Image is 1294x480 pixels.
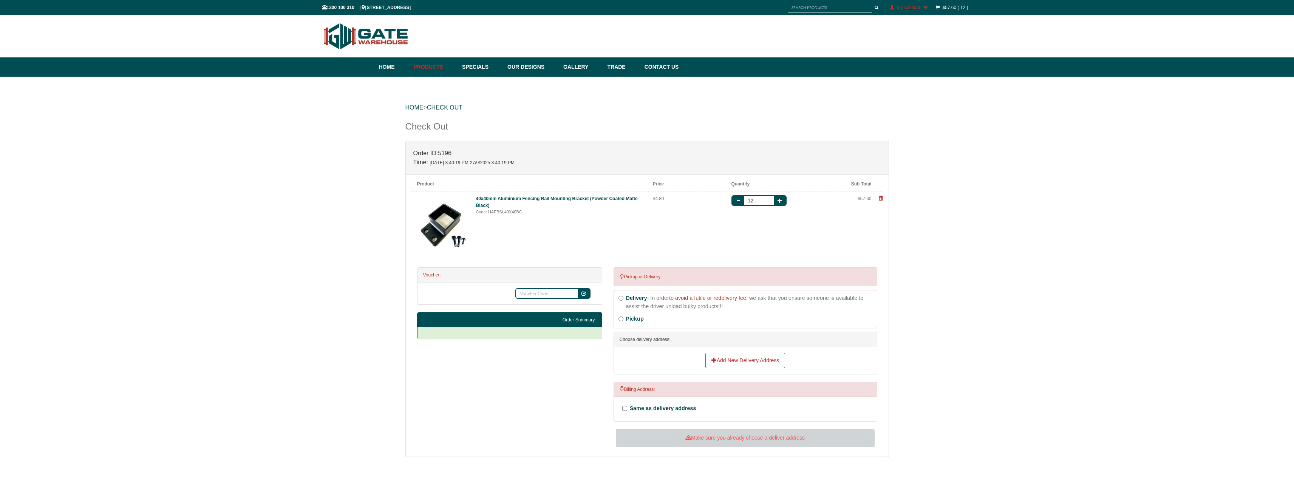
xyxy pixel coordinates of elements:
input: Same as delivery address [622,406,627,411]
span: Billing Address: [620,387,655,392]
span: Same as delivery address [630,405,696,411]
b: Quantity [731,181,750,187]
div: > [405,96,889,120]
strong: Delivery [626,295,647,301]
span: [DATE] 3:40:19 PM-27/9/2025 3:40:19 PM [430,160,515,165]
div: Check Out [405,120,889,141]
input: Delivery- In orderto avoid a futile or redelivery fee, we ask that you ensure someone is availabl... [618,296,623,301]
strong: Time: [413,159,428,165]
a: Specials [458,57,504,77]
a: Trade [603,57,640,77]
span: 1300 100 310 | [STREET_ADDRESS] [322,5,411,10]
div: $57.60 [810,195,872,202]
input: Pickup [618,316,623,321]
div: $4.80 [653,195,720,202]
b: Product [417,181,434,187]
b: Price [653,181,664,187]
a: Check Out [427,104,462,111]
a: 40x40mm Aluminium Fencing Rail Mounting Bracket (Powder Coated Matte Black) [476,196,638,208]
a: Products [410,57,459,77]
a: HOME [405,104,424,111]
input: SEARCH PRODUCTS [788,3,872,12]
input: Voucher Code: [515,288,579,299]
a: $57.60 ( 12 ) [942,5,968,10]
img: 40x40mm-aluminium-fencing-rail-mounting-bracket-powder-coated-matte-black-2023111723110-ecv_thumb... [413,195,469,252]
span: My Account [897,5,920,10]
strong: - In order , we ask that you ensure someone is available to assist the driver unload bulky produc... [626,295,864,309]
a: Our Designs [504,57,560,77]
a: Gallery [560,57,603,77]
strong: Order ID: [413,150,438,156]
img: Gate Warehouse [322,19,410,54]
strong: Voucher: [423,272,441,278]
span: Pickup [626,316,644,322]
span: to avoid a futile or redelivery fee [669,295,746,301]
div: Choose delivery address: [614,332,877,347]
strong: Order Summary: [563,317,596,323]
span: Pickup or Delivery: [620,274,662,279]
div: 5196 [406,141,889,175]
a: Add New Delivery Address [705,353,785,369]
a: Contact Us [641,57,679,77]
a: Home [379,57,410,77]
div: Code: HAFBSL40X40BC [476,209,642,215]
b: Sub Total [851,181,872,187]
